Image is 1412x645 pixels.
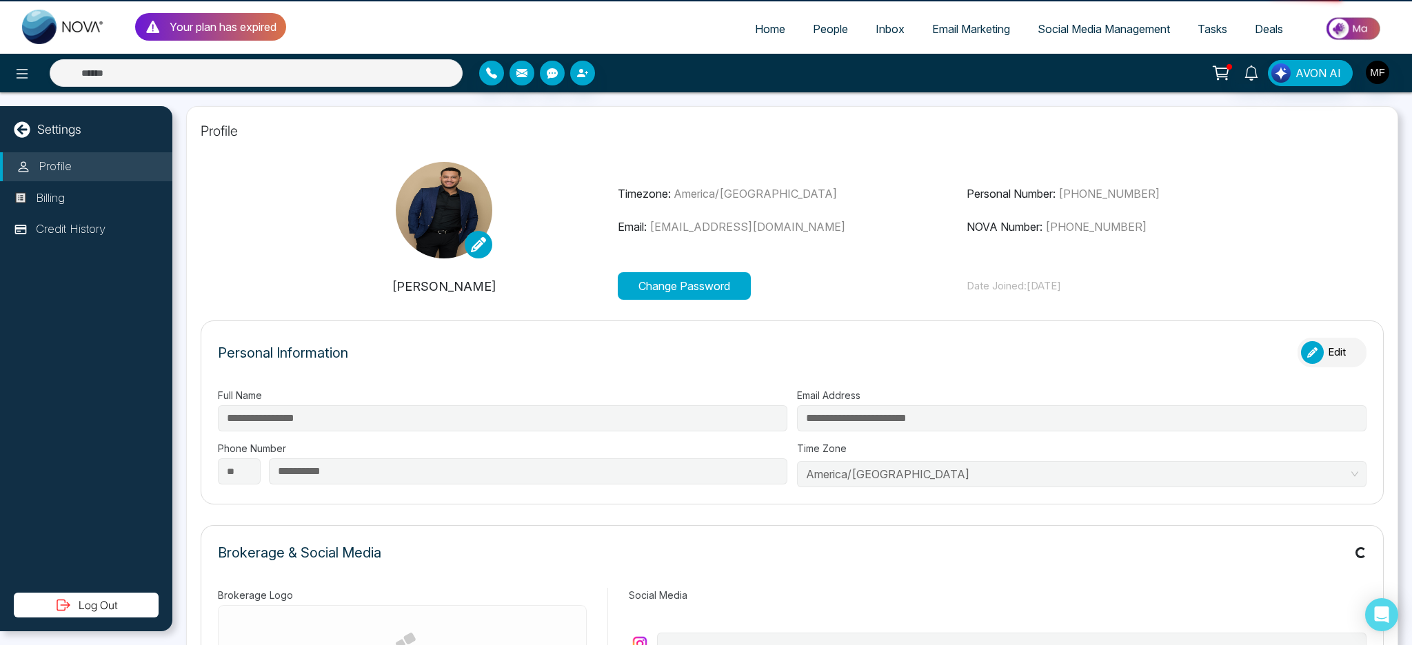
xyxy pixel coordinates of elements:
[797,441,1366,455] label: Time Zone
[1268,60,1353,86] button: AVON AI
[618,185,966,202] p: Timezone:
[618,218,966,235] p: Email:
[1184,16,1241,42] a: Tasks
[1045,220,1147,234] span: [PHONE_NUMBER]
[932,22,1010,36] span: Email Marketing
[1038,22,1170,36] span: Social Media Management
[967,185,1315,202] p: Personal Number:
[39,158,72,176] p: Profile
[1295,65,1341,81] span: AVON AI
[170,19,276,35] p: Your plan has expired
[396,162,492,258] img: MarwenFerchichi26653-2-min.jpg
[876,22,905,36] span: Inbox
[967,218,1315,235] p: NOVA Number:
[799,16,862,42] a: People
[218,441,787,455] label: Phone Number
[1304,13,1404,44] img: Market-place.gif
[806,464,1358,484] span: America/Toronto
[1271,63,1291,83] img: Lead Flow
[1024,16,1184,42] a: Social Media Management
[1241,16,1297,42] a: Deals
[218,542,381,563] p: Brokerage & Social Media
[674,187,837,201] span: America/[GEOGRAPHIC_DATA]
[270,277,618,296] p: [PERSON_NAME]
[1255,22,1283,36] span: Deals
[14,593,159,617] button: Log Out
[862,16,918,42] a: Inbox
[649,220,845,234] span: [EMAIL_ADDRESS][DOMAIN_NAME]
[1366,61,1389,84] img: User Avatar
[629,588,1366,602] label: Social Media
[218,342,348,363] p: Personal Information
[1298,338,1366,367] button: Edit
[36,221,105,238] p: Credit History
[218,588,587,602] label: Brokerage Logo
[22,10,105,44] img: Nova CRM Logo
[1365,598,1398,631] div: Open Intercom Messenger
[1198,22,1227,36] span: Tasks
[967,278,1315,294] p: Date Joined: [DATE]
[797,388,1366,402] label: Email Address
[813,22,848,36] span: People
[755,22,785,36] span: Home
[37,120,81,139] p: Settings
[1058,187,1160,201] span: [PHONE_NUMBER]
[918,16,1024,42] a: Email Marketing
[218,388,787,402] label: Full Name
[618,272,751,300] button: Change Password
[36,190,65,207] p: Billing
[741,16,799,42] a: Home
[201,121,1384,141] p: Profile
